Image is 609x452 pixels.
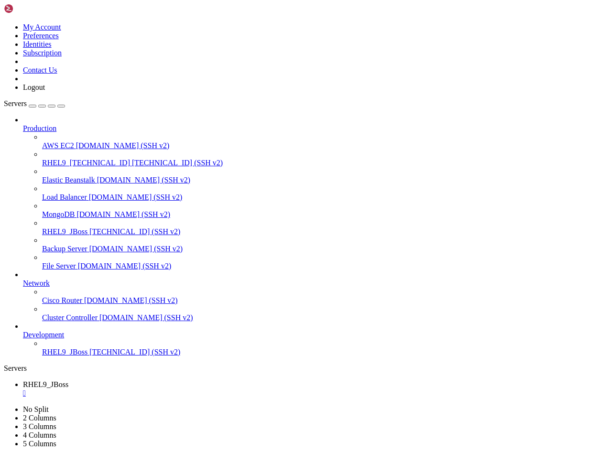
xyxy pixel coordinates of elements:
[42,348,605,356] a: RHEL9_JBoss [TECHNICAL_ID] (SSH v2)
[132,159,223,167] span: [TECHNICAL_ID] (SSH v2)
[42,159,130,167] span: RHEL9_[TECHNICAL_ID]
[42,288,605,305] li: Cisco Router [DOMAIN_NAME] (SSH v2)
[23,83,45,91] a: Logout
[42,245,87,253] span: Backup Server
[42,159,605,167] a: RHEL9_[TECHNICAL_ID] [TECHNICAL_ID] (SSH v2)
[42,167,605,184] li: Elastic Beanstalk [DOMAIN_NAME] (SSH v2)
[78,262,172,270] span: [DOMAIN_NAME] (SSH v2)
[23,405,49,413] a: No Split
[23,124,605,133] a: Production
[42,193,605,202] a: Load Balancer [DOMAIN_NAME] (SSH v2)
[4,99,27,108] span: Servers
[42,133,605,150] li: AWS EC2 [DOMAIN_NAME] (SSH v2)
[89,227,180,236] span: [TECHNICAL_ID] (SSH v2)
[42,313,605,322] a: Cluster Controller [DOMAIN_NAME] (SSH v2)
[42,236,605,253] li: Backup Server [DOMAIN_NAME] (SSH v2)
[23,322,605,356] li: Development
[23,440,56,448] a: 5 Columns
[42,227,87,236] span: RHEL9_JBoss
[4,364,605,373] div: Servers
[23,23,61,31] a: My Account
[42,253,605,270] li: File Server [DOMAIN_NAME] (SSH v2)
[23,66,57,74] a: Contact Us
[42,210,75,218] span: MongoDB
[42,219,605,236] li: RHEL9_JBoss [TECHNICAL_ID] (SSH v2)
[42,245,605,253] a: Backup Server [DOMAIN_NAME] (SSH v2)
[42,141,605,150] a: AWS EC2 [DOMAIN_NAME] (SSH v2)
[42,262,605,270] a: File Server [DOMAIN_NAME] (SSH v2)
[42,296,82,304] span: Cisco Router
[89,348,180,356] span: [TECHNICAL_ID] (SSH v2)
[23,422,56,430] a: 3 Columns
[42,296,605,305] a: Cisco Router [DOMAIN_NAME] (SSH v2)
[23,124,56,132] span: Production
[97,176,191,184] span: [DOMAIN_NAME] (SSH v2)
[42,202,605,219] li: MongoDB [DOMAIN_NAME] (SSH v2)
[76,210,170,218] span: [DOMAIN_NAME] (SSH v2)
[23,279,50,287] span: Network
[23,331,64,339] span: Development
[42,184,605,202] li: Load Balancer [DOMAIN_NAME] (SSH v2)
[42,193,87,201] span: Load Balancer
[99,313,193,322] span: [DOMAIN_NAME] (SSH v2)
[23,116,605,270] li: Production
[42,227,605,236] a: RHEL9_JBoss [TECHNICAL_ID] (SSH v2)
[23,414,56,422] a: 2 Columns
[23,331,605,339] a: Development
[42,348,87,356] span: RHEL9_JBoss
[42,305,605,322] li: Cluster Controller [DOMAIN_NAME] (SSH v2)
[4,4,59,13] img: Shellngn
[42,150,605,167] li: RHEL9_[TECHNICAL_ID] [TECHNICAL_ID] (SSH v2)
[89,245,183,253] span: [DOMAIN_NAME] (SSH v2)
[42,262,76,270] span: File Server
[23,49,62,57] a: Subscription
[42,313,98,322] span: Cluster Controller
[84,296,178,304] span: [DOMAIN_NAME] (SSH v2)
[23,431,56,439] a: 4 Columns
[42,176,605,184] a: Elastic Beanstalk [DOMAIN_NAME] (SSH v2)
[76,141,170,150] span: [DOMAIN_NAME] (SSH v2)
[23,270,605,322] li: Network
[42,176,95,184] span: Elastic Beanstalk
[23,380,68,388] span: RHEL9_JBoss
[23,380,605,398] a: RHEL9_JBoss
[42,339,605,356] li: RHEL9_JBoss [TECHNICAL_ID] (SSH v2)
[42,210,605,219] a: MongoDB [DOMAIN_NAME] (SSH v2)
[23,279,605,288] a: Network
[42,141,74,150] span: AWS EC2
[89,193,183,201] span: [DOMAIN_NAME] (SSH v2)
[4,99,65,108] a: Servers
[23,40,52,48] a: Identities
[23,389,605,398] a: 
[23,32,59,40] a: Preferences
